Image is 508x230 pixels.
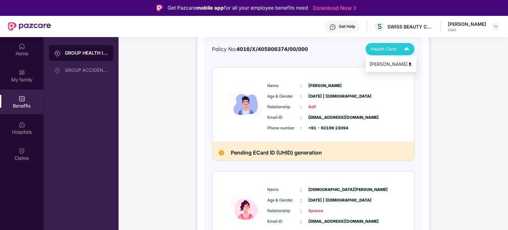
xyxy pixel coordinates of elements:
h2: Pending ECard ID (UHID) generation [231,148,322,157]
span: : [301,207,302,214]
img: svg+xml;base64,PHN2ZyBpZD0iSG9tZSIgeG1sbnM9Imh0dHA6Ly93d3cudzMub3JnLzIwMDAvc3ZnIiB3aWR0aD0iMjAiIG... [19,43,25,50]
span: [DATE] | [DEMOGRAPHIC_DATA] [309,93,342,100]
div: [PERSON_NAME] [370,61,413,68]
img: Logo [156,5,163,11]
img: Stroke [354,5,356,12]
span: [DATE] | [DEMOGRAPHIC_DATA] [309,197,342,204]
span: Health Card [371,46,396,53]
img: Pending [219,150,224,156]
img: svg+xml;base64,PHN2ZyBpZD0iQ2xhaW0iIHhtbG5zPSJodHRwOi8vd3d3LnczLm9yZy8yMDAwL3N2ZyIgd2lkdGg9IjIwIi... [19,148,25,154]
img: svg+xml;base64,PHN2ZyBpZD0iSG9zcGl0YWxzIiB4bWxucz0iaHR0cDovL3d3dy53My5vcmcvMjAwMC9zdmciIHdpZHRoPS... [19,121,25,128]
div: Get Pazcare for all your employee benefits need [168,4,308,12]
img: svg+xml;base64,PHN2ZyBpZD0iQmVuZWZpdHMiIHhtbG5zPSJodHRwOi8vd3d3LnczLm9yZy8yMDAwL3N2ZyIgd2lkdGg9Ij... [19,95,25,102]
button: Health Card [366,43,415,55]
span: : [301,218,302,225]
img: svg+xml;base64,PHN2ZyBpZD0iSGVscC0zMngzMiIgeG1sbnM9Imh0dHA6Ly93d3cudzMub3JnLzIwMDAvc3ZnIiB3aWR0aD... [330,24,336,30]
div: Policy No: [212,45,308,53]
span: Phone number [268,125,301,131]
img: New Pazcare Logo [8,22,51,31]
span: : [301,114,302,121]
span: [PERSON_NAME] [309,83,342,89]
img: svg+xml;base64,PHN2ZyB4bWxucz0iaHR0cDovL3d3dy53My5vcmcvMjAwMC9zdmciIHdpZHRoPSI0OCIgaGVpZ2h0PSI0OC... [408,62,413,67]
span: [EMAIL_ADDRESS][DOMAIN_NAME] [309,115,342,121]
div: GROUP HEALTH INSURANCE [65,50,108,56]
img: icon [226,75,266,134]
span: +91 - 92199 23094 [309,125,342,131]
span: : [301,124,302,132]
span: : [301,186,302,193]
img: svg+xml;base64,PHN2ZyB3aWR0aD0iMjAiIGhlaWdodD0iMjAiIHZpZXdCb3g9IjAgMCAyMCAyMCIgZmlsbD0ibm9uZSIgeG... [19,69,25,76]
img: Icuh8uwCUCF+XjCZyLQsAKiDCM9HiE6CMYmKQaPGkZKaA32CAAACiQcFBJY0IsAAAAASUVORK5CYII= [401,43,413,55]
span: 4016/X/405806374/00/000 [236,46,308,52]
span: Email ID [268,115,301,121]
span: [EMAIL_ADDRESS][DOMAIN_NAME] [309,218,342,225]
img: svg+xml;base64,PHN2ZyB3aWR0aD0iMjAiIGhlaWdodD0iMjAiIHZpZXdCb3g9IjAgMCAyMCAyMCIgZmlsbD0ibm9uZSIgeG... [54,67,61,74]
div: [PERSON_NAME] [448,21,486,27]
span: Name [268,187,301,193]
span: Age & Gender [268,197,301,204]
span: : [301,197,302,204]
span: [DEMOGRAPHIC_DATA][PERSON_NAME] [309,187,342,193]
a: Download Now [313,5,354,12]
strong: mobile app [196,5,224,11]
div: Get Help [339,24,355,29]
img: svg+xml;base64,PHN2ZyBpZD0iRHJvcGRvd24tMzJ4MzIiIHhtbG5zPSJodHRwOi8vd3d3LnczLm9yZy8yMDAwL3N2ZyIgd2... [493,24,499,29]
div: User [448,27,486,32]
span: Relationship [268,208,301,214]
span: Email ID [268,218,301,225]
span: Relationship [268,104,301,110]
div: SWISS BEAUTY COSMETICS PRIVATE LIMITED [387,23,434,30]
span: Age & Gender [268,93,301,100]
span: Spouse [309,208,342,214]
span: Name [268,83,301,89]
span: : [301,82,302,89]
span: : [301,93,302,100]
span: Self [309,104,342,110]
span: : [301,103,302,111]
div: GROUP ACCIDENTAL INSURANCE [65,68,108,73]
img: svg+xml;base64,PHN2ZyB3aWR0aD0iMjAiIGhlaWdodD0iMjAiIHZpZXdCb3g9IjAgMCAyMCAyMCIgZmlsbD0ibm9uZSIgeG... [54,50,61,57]
span: S [378,23,382,30]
